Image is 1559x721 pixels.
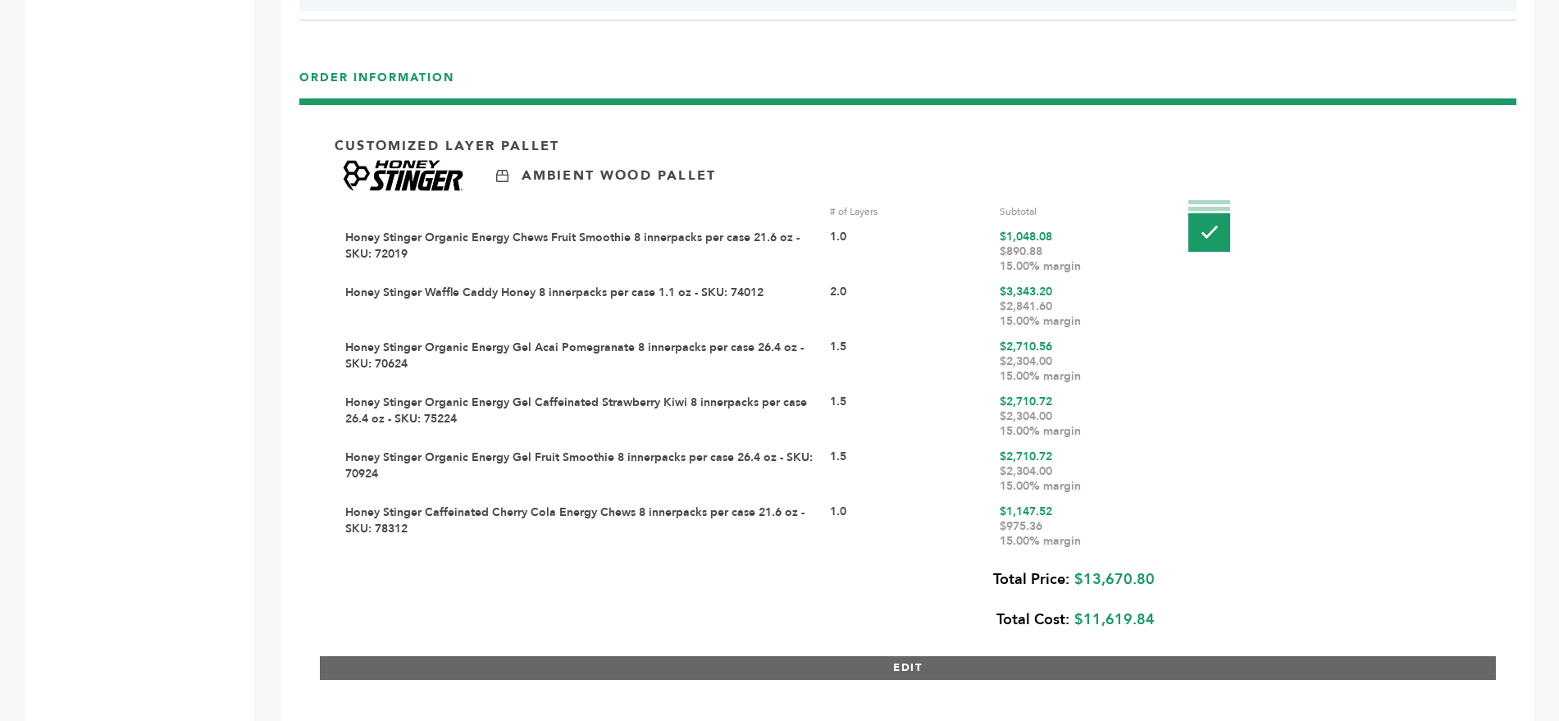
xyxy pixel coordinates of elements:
a: Honey Stinger Waffle Caddy Honey 8 innerpacks per case 1.1 oz - SKU: 74012 [345,285,764,300]
p: Ambient Wood Pallet [522,167,716,185]
div: 1.5 [830,449,987,494]
div: $2,710.72 [1000,395,1157,439]
img: Pallet-Icons-02.png [1188,200,1230,252]
img: Brand Name [335,155,472,196]
b: Total Cost: [996,609,1069,630]
div: 1.0 [830,230,987,274]
div: 1.0 [830,504,987,549]
div: $13,670.80 $11,619.84 [335,559,1155,640]
a: Honey Stinger Caffeinated Cherry Cola Energy Chews 8 innerpacks per case 21.6 oz - SKU: 78312 [345,504,805,536]
a: Honey Stinger Organic Energy Gel Caffeinated Strawberry Kiwi 8 innerpacks per case 26.4 oz - SKU:... [345,395,807,427]
div: $2,304.00 15.00% margin [1000,354,1157,384]
div: $2,710.72 [1000,449,1157,494]
div: Subtotal [1000,204,1157,219]
div: $1,147.52 [1000,504,1157,549]
p: Customized Layer Pallet [335,137,559,155]
div: $1,048.08 [1000,230,1157,274]
b: Total Price: [993,569,1069,590]
img: Ambient [496,170,508,182]
h3: ORDER INFORMATION [299,70,1516,98]
div: $2,304.00 15.00% margin [1000,409,1157,439]
button: EDIT [320,656,1496,680]
div: $3,343.20 [1000,285,1157,329]
a: Honey Stinger Organic Energy Gel Fruit Smoothie 8 innerpacks per case 26.4 oz - SKU: 70924 [345,449,813,481]
div: 1.5 [830,395,987,439]
div: 1.5 [830,340,987,384]
div: $975.36 15.00% margin [1000,519,1157,549]
div: $2,841.60 15.00% margin [1000,299,1157,329]
div: $2,304.00 15.00% margin [1000,464,1157,494]
a: Honey Stinger Organic Energy Gel Acai Pomegranate 8 innerpacks per case 26.4 oz - SKU: 70624 [345,340,804,372]
a: Honey Stinger Organic Energy Chews Fruit Smoothie 8 innerpacks per case 21.6 oz - SKU: 72019 [345,230,800,262]
div: # of Layers [830,204,987,219]
div: 2.0 [830,285,987,329]
div: $890.88 15.00% margin [1000,244,1157,274]
div: $2,710.56 [1000,340,1157,384]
